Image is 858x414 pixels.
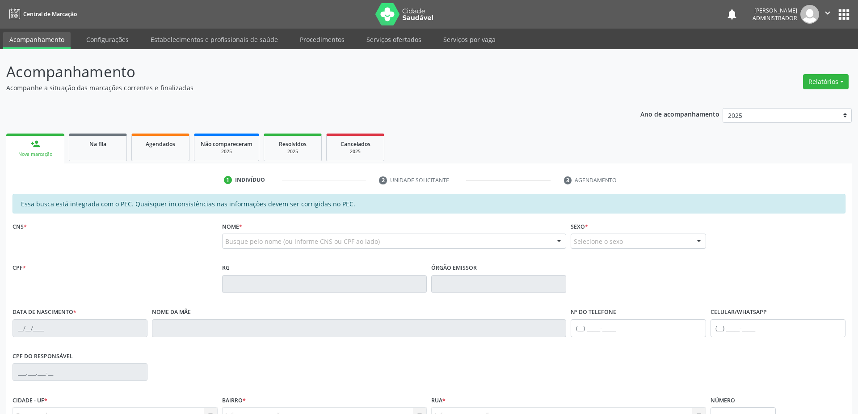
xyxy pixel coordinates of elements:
a: Serviços por vaga [437,32,502,47]
label: Sexo [571,220,588,234]
label: RG [222,261,230,275]
i:  [823,8,833,18]
span: Resolvidos [279,140,307,148]
label: Número [711,393,735,407]
label: CPF do responsável [13,350,73,364]
span: Cancelados [341,140,370,148]
div: Nova marcação [13,151,58,158]
span: Central de Marcação [23,10,77,18]
a: Procedimentos [294,32,351,47]
button: apps [836,7,852,22]
label: Celular/WhatsApp [711,305,767,319]
p: Acompanhamento [6,61,598,83]
a: Acompanhamento [3,32,71,49]
button:  [819,5,836,24]
label: Órgão emissor [431,261,477,275]
label: Bairro [222,393,246,407]
label: Nº do Telefone [571,305,616,319]
span: Selecione o sexo [574,237,623,246]
a: Estabelecimentos e profissionais de saúde [144,32,284,47]
img: img [800,5,819,24]
div: 2025 [201,148,252,155]
div: Essa busca está integrada com o PEC. Quaisquer inconsistências nas informações devem ser corrigid... [13,194,845,213]
span: Agendados [146,140,175,148]
input: (__) _____-_____ [571,319,706,337]
p: Ano de acompanhamento [640,108,719,119]
div: Indivíduo [235,176,265,184]
div: person_add [30,139,40,149]
button: notifications [726,8,738,21]
input: __/__/____ [13,319,147,337]
span: Não compareceram [201,140,252,148]
div: 1 [224,176,232,184]
label: Data de nascimento [13,305,76,319]
a: Configurações [80,32,135,47]
label: Nome da mãe [152,305,191,319]
input: (__) _____-_____ [711,319,845,337]
div: [PERSON_NAME] [753,7,797,14]
label: Rua [431,393,446,407]
span: Administrador [753,14,797,22]
p: Acompanhe a situação das marcações correntes e finalizadas [6,83,598,92]
input: ___.___.___-__ [13,363,147,381]
label: CPF [13,261,26,275]
label: CNS [13,220,27,234]
span: Na fila [89,140,106,148]
a: Central de Marcação [6,7,77,21]
button: Relatórios [803,74,849,89]
label: Nome [222,220,242,234]
div: 2025 [333,148,378,155]
a: Serviços ofertados [360,32,428,47]
div: 2025 [270,148,315,155]
span: Busque pelo nome (ou informe CNS ou CPF ao lado) [225,237,380,246]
